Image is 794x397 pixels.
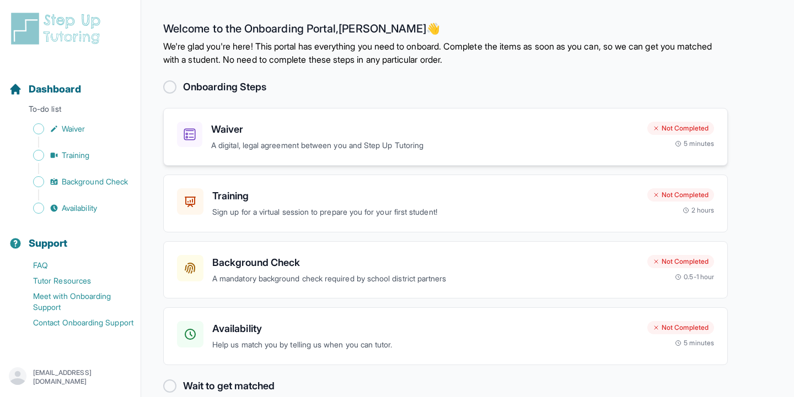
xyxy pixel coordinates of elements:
[683,206,715,215] div: 2 hours
[163,175,728,232] a: TrainingSign up for a virtual session to prepare you for your first student!Not Completed2 hours
[62,203,97,214] span: Availability
[163,22,728,40] h2: Welcome to the Onboarding Portal, [PERSON_NAME] 👋
[163,307,728,365] a: AvailabilityHelp us match you by telling us when you can tutor.Not Completed5 minutes
[62,176,128,187] span: Background Check
[183,378,275,394] h2: Wait to get matched
[62,123,85,134] span: Waiver
[33,368,132,386] p: [EMAIL_ADDRESS][DOMAIN_NAME]
[163,108,728,166] a: WaiverA digital, legal agreement between you and Step Up TutoringNot Completed5 minutes
[211,122,639,137] h3: Waiver
[675,339,714,347] div: 5 minutes
[647,188,714,202] div: Not Completed
[212,273,639,285] p: A mandatory background check required by school district partners
[9,273,141,289] a: Tutor Resources
[183,79,266,95] h2: Onboarding Steps
[29,236,68,251] span: Support
[9,174,141,189] a: Background Check
[212,255,639,270] h3: Background Check
[212,188,639,204] h3: Training
[212,339,639,351] p: Help us match you by telling us when you can tutor.
[4,104,136,119] p: To-do list
[9,148,141,163] a: Training
[9,121,141,137] a: Waiver
[9,258,141,273] a: FAQ
[163,40,728,66] p: We're glad you're here! This portal has everything you need to onboard. Complete the items as soo...
[9,289,141,315] a: Meet with Onboarding Support
[212,206,639,219] p: Sign up for a virtual session to prepare you for your first student!
[647,122,714,135] div: Not Completed
[4,218,136,255] button: Support
[9,315,141,330] a: Contact Onboarding Support
[9,11,107,46] img: logo
[4,64,136,101] button: Dashboard
[675,273,714,281] div: 0.5-1 hour
[212,321,639,336] h3: Availability
[9,200,141,216] a: Availability
[62,150,90,161] span: Training
[9,81,81,97] a: Dashboard
[9,367,132,387] button: [EMAIL_ADDRESS][DOMAIN_NAME]
[29,81,81,97] span: Dashboard
[647,255,714,268] div: Not Completed
[211,139,639,152] p: A digital, legal agreement between you and Step Up Tutoring
[163,241,728,299] a: Background CheckA mandatory background check required by school district partnersNot Completed0.5...
[675,139,714,148] div: 5 minutes
[647,321,714,334] div: Not Completed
